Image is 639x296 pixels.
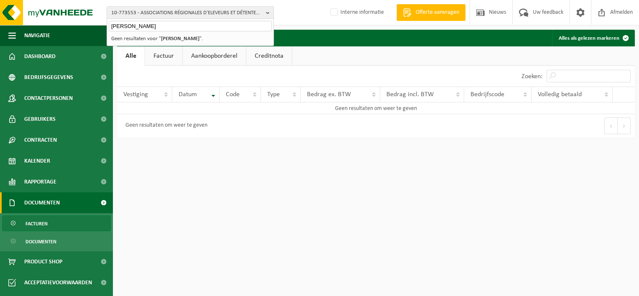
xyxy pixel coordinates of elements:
[179,91,197,98] span: Datum
[24,130,57,151] span: Contracten
[117,46,145,66] a: Alle
[24,171,56,192] span: Rapportage
[145,46,182,66] a: Factuur
[123,91,148,98] span: Vestiging
[307,91,351,98] span: Bedrag ex. BTW
[24,25,50,46] span: Navigatie
[111,7,263,19] span: 10-773553 - ASSOCIATIONS RÉGIONALES D'ELEVEURS ET DÉTENTEURS DE BOVINS POUR [PERSON_NAME]
[26,234,56,250] span: Documenten
[183,46,246,66] a: Aankoopborderel
[552,30,634,46] button: Alles als gelezen markeren
[24,88,73,109] span: Contactpersonen
[2,233,111,249] a: Documenten
[109,21,272,31] input: Zoeken naar gekoppelde vestigingen
[26,216,48,232] span: Facturen
[226,91,240,98] span: Code
[24,109,56,130] span: Gebruikers
[414,8,461,17] span: Offerte aanvragen
[109,33,272,44] li: Geen resultaten voor " ".
[24,46,56,67] span: Dashboard
[470,91,504,98] span: Bedrijfscode
[117,102,635,114] td: Geen resultaten om weer te geven
[267,91,280,98] span: Type
[329,6,384,19] label: Interne informatie
[2,215,111,231] a: Facturen
[618,117,631,134] button: Next
[24,272,92,293] span: Acceptatievoorwaarden
[107,6,274,19] button: 10-773553 - ASSOCIATIONS RÉGIONALES D'ELEVEURS ET DÉTENTEURS DE BOVINS POUR [PERSON_NAME]
[246,46,292,66] a: Creditnota
[604,117,618,134] button: Previous
[161,36,199,41] strong: [PERSON_NAME]
[396,4,465,21] a: Offerte aanvragen
[24,251,62,272] span: Product Shop
[24,192,60,213] span: Documenten
[386,91,434,98] span: Bedrag incl. BTW
[538,91,582,98] span: Volledig betaald
[521,73,542,80] label: Zoeken:
[24,151,50,171] span: Kalender
[121,118,207,133] div: Geen resultaten om weer te geven
[24,67,73,88] span: Bedrijfsgegevens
